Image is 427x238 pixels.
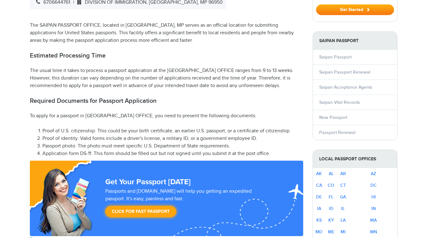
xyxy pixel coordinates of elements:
a: KS [316,218,322,223]
a: DC [370,183,377,188]
div: Passports and [DOMAIN_NAME] will help you getting an expedited passport. It's easy, painless and ... [103,188,274,220]
a: KY [328,218,334,223]
a: Get Started [316,7,394,12]
a: Passport Renewal [319,130,355,135]
a: AK [316,171,322,176]
a: MN [370,229,377,235]
a: Saipan Passport Renewal [319,69,370,75]
a: Click for Fast Passport [105,206,176,217]
a: MI [341,229,346,235]
a: IL [341,206,345,211]
a: AZ [371,171,376,176]
a: Saipan Vital Records [319,100,360,105]
a: ID [329,206,333,211]
a: LA [341,218,346,223]
a: DE [316,194,322,200]
strong: Local Passport Offices [313,150,397,168]
a: AL [329,171,334,176]
a: CA [316,183,322,188]
li: Passport photo: The photo must meet specific U.S. Department of State requirements. [42,142,303,150]
strong: Get Your Passport [DATE] [105,177,191,186]
li: Proof of U.S. citizenship: This could be your birth certificate, an earlier U.S. passport, or a c... [42,127,303,135]
button: Get Started [316,4,394,15]
a: FL [329,194,333,200]
a: GA [340,194,346,200]
a: ME [328,229,334,235]
a: MA [370,218,377,223]
h2: Required Documents for Passport Application [30,97,303,105]
p: To apply for a passport in [GEOGRAPHIC_DATA] OFFICE, you need to present the following documents: [30,112,303,120]
a: IN [371,206,376,211]
a: HI [371,194,376,200]
li: Proof of identity: Valid forms include a driver's license, a military ID, or a government employe... [42,135,303,142]
strong: Saipan Passport [313,32,397,50]
p: The usual time it takes to process a passport application at the [GEOGRAPHIC_DATA] OFFICE ranges ... [30,67,303,90]
a: Saipan Passport [319,54,352,60]
a: CT [340,183,346,188]
a: New Passport [319,115,347,120]
a: Saipan Acceptance Agents [319,85,372,90]
h2: Estimated Processing Time [30,52,303,59]
a: AR [340,171,346,176]
p: The SAIPAN PASSPORT OFFICE, located in [GEOGRAPHIC_DATA], MP serves as an official location for s... [30,22,303,44]
a: CO [328,183,334,188]
a: MD [315,229,322,235]
a: IA [317,206,321,211]
li: Application form DS-11: This form should be filled out but not signed until you submit it at the ... [42,150,303,158]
